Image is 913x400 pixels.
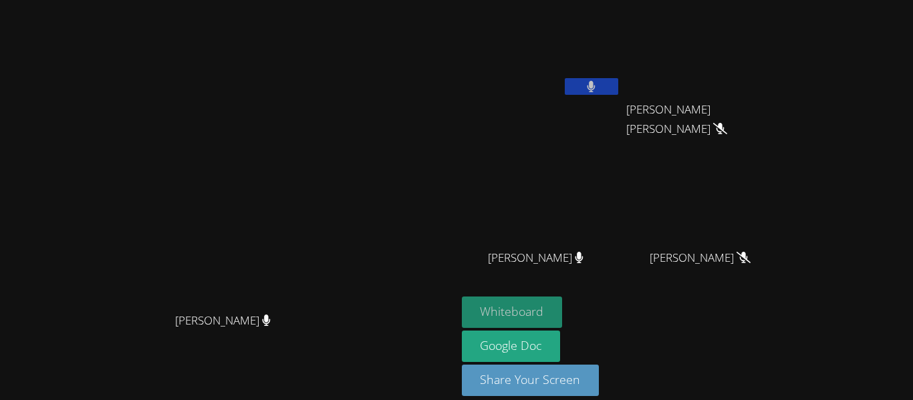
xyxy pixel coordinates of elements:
span: [PERSON_NAME] [PERSON_NAME] [626,100,775,139]
span: [PERSON_NAME] [650,248,751,268]
span: [PERSON_NAME] [488,248,583,268]
span: [PERSON_NAME] [175,311,271,331]
button: Whiteboard [462,296,563,328]
button: Share Your Screen [462,365,600,396]
a: Google Doc [462,331,561,362]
